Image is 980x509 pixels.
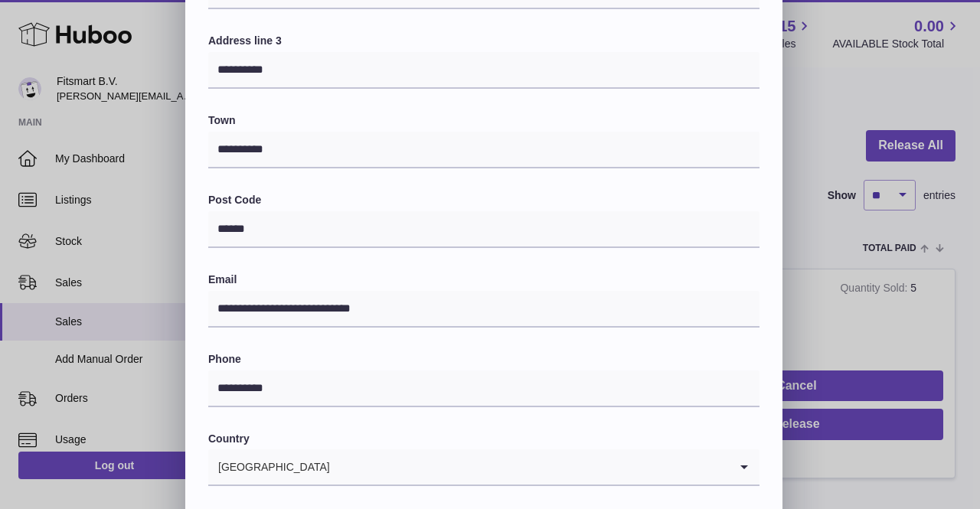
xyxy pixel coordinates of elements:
label: Address line 3 [208,34,759,48]
label: Phone [208,352,759,367]
span: [GEOGRAPHIC_DATA] [208,449,331,485]
label: Country [208,432,759,446]
label: Email [208,272,759,287]
label: Post Code [208,193,759,207]
label: Town [208,113,759,128]
div: Search for option [208,449,759,486]
input: Search for option [331,449,729,485]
